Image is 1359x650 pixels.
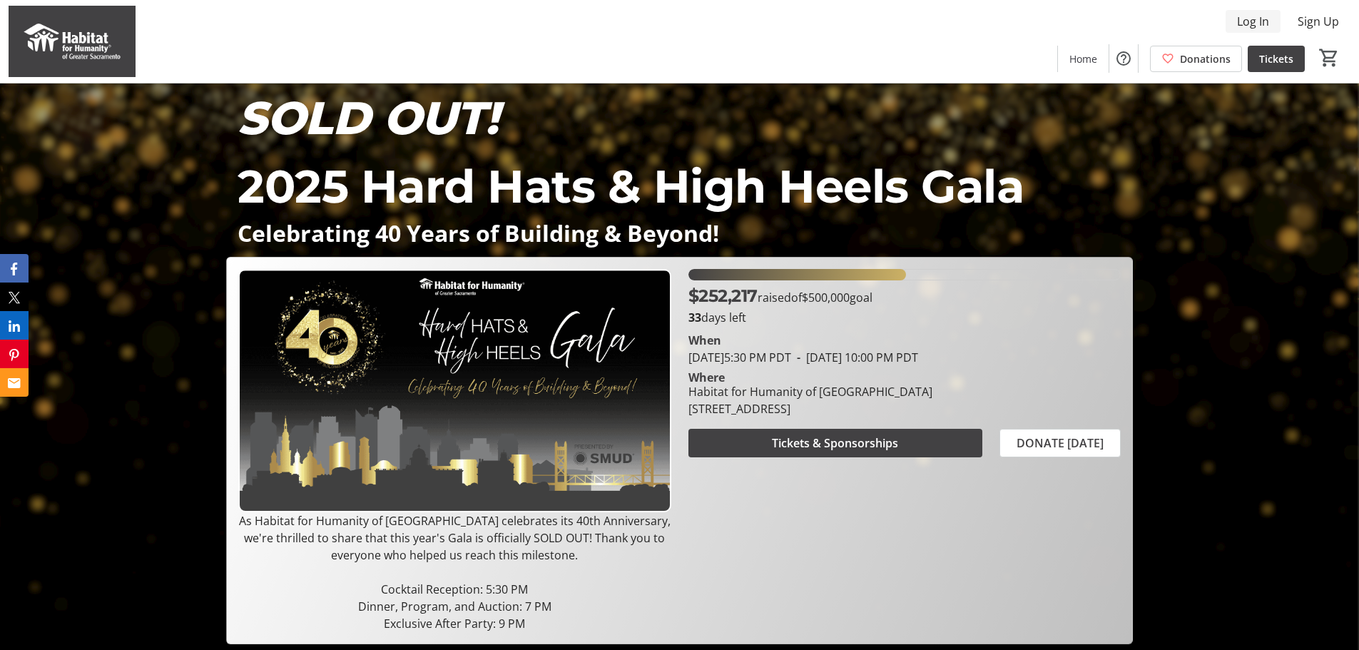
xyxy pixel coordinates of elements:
button: DONATE [DATE] [999,429,1121,457]
p: Dinner, Program, and Auction: 7 PM [238,598,671,615]
div: Where [688,372,725,383]
button: Sign Up [1286,10,1350,33]
a: Tickets [1248,46,1305,72]
span: 33 [688,310,701,325]
span: Log In [1237,13,1269,30]
span: - [791,350,806,365]
p: raised of goal [688,283,872,309]
p: Cocktail Reception: 5:30 PM [238,581,671,598]
button: Cart [1316,45,1342,71]
span: Donations [1180,51,1231,66]
div: 50.44343799999999% of fundraising goal reached [688,269,1121,280]
span: $252,217 [688,285,758,306]
p: days left [688,309,1121,326]
span: Tickets [1259,51,1293,66]
p: Exclusive After Party: 9 PM [238,615,671,632]
span: [DATE] 10:00 PM PDT [791,350,918,365]
p: 2025 Hard Hats & High Heels Gala [238,152,1121,220]
button: Log In [1226,10,1281,33]
span: Tickets & Sponsorships [772,435,898,452]
img: Campaign CTA Media Photo [238,269,671,512]
em: SOLD OUT! [238,90,499,146]
p: As Habitat for Humanity of [GEOGRAPHIC_DATA] celebrates its 40th Anniversary, we're thrilled to s... [238,512,671,564]
button: Tickets & Sponsorships [688,429,982,457]
span: $500,000 [802,290,850,305]
a: Donations [1150,46,1242,72]
span: Sign Up [1298,13,1339,30]
span: [DATE] 5:30 PM PDT [688,350,791,365]
div: When [688,332,721,349]
a: Home [1058,46,1109,72]
div: [STREET_ADDRESS] [688,400,932,417]
img: Habitat for Humanity of Greater Sacramento's Logo [9,6,136,77]
button: Help [1109,44,1138,73]
div: Habitat for Humanity of [GEOGRAPHIC_DATA] [688,383,932,400]
span: DONATE [DATE] [1017,435,1104,452]
span: Home [1069,51,1097,66]
p: Celebrating 40 Years of Building & Beyond! [238,220,1121,245]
